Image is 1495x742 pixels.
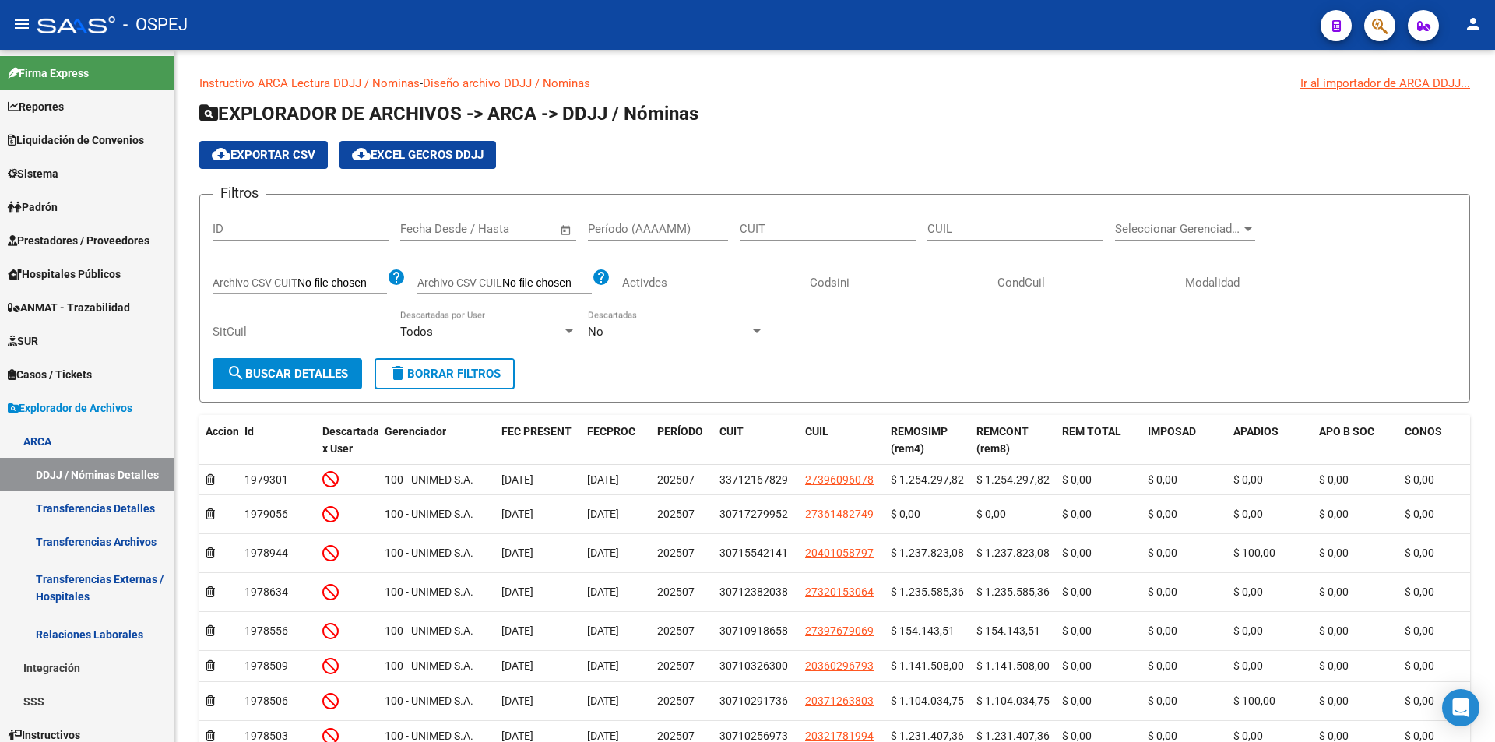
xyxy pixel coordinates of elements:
[587,547,619,559] span: [DATE]
[1233,547,1275,559] span: $ 100,00
[1062,624,1092,637] span: $ 0,00
[805,730,874,742] span: 20321781994
[805,547,874,559] span: 20401058797
[1405,508,1434,520] span: $ 0,00
[1233,473,1263,486] span: $ 0,00
[501,425,572,438] span: FEC PRESENT
[976,624,1040,637] span: $ 154.143,51
[891,695,964,707] span: $ 1.104.034,75
[1062,730,1092,742] span: $ 0,00
[322,425,379,455] span: Descartada x User
[1062,425,1121,438] span: REM TOTAL
[891,547,964,559] span: $ 1.237.823,08
[657,508,695,520] span: 202507
[719,425,744,438] span: CUIT
[389,364,407,382] mat-icon: delete
[1233,695,1275,707] span: $ 100,00
[502,276,592,290] input: Archivo CSV CUIL
[244,547,288,559] span: 1978944
[976,730,1050,742] span: $ 1.231.407,36
[1233,425,1279,438] span: APADIOS
[719,692,788,710] div: 30710291736
[1405,547,1434,559] span: $ 0,00
[213,182,266,204] h3: Filtros
[501,659,533,672] span: [DATE]
[1233,508,1263,520] span: $ 0,00
[212,148,315,162] span: Exportar CSV
[227,364,245,382] mat-icon: search
[891,659,964,672] span: $ 1.141.508,00
[805,425,828,438] span: CUIL
[501,473,533,486] span: [DATE]
[1148,695,1177,707] span: $ 0,00
[385,730,473,742] span: 100 - UNIMED S.A.
[1313,415,1398,466] datatable-header-cell: APO B SOC
[976,695,1050,707] span: $ 1.104.034,75
[501,508,533,520] span: [DATE]
[1405,624,1434,637] span: $ 0,00
[657,659,695,672] span: 202507
[352,145,371,164] mat-icon: cloud_download
[587,659,619,672] span: [DATE]
[1227,415,1313,466] datatable-header-cell: APADIOS
[339,141,496,169] button: EXCEL GECROS DDJJ
[1056,415,1141,466] datatable-header-cell: REM TOTAL
[1464,15,1483,33] mat-icon: person
[976,659,1050,672] span: $ 1.141.508,00
[501,695,533,707] span: [DATE]
[8,332,38,350] span: SUR
[8,165,58,182] span: Sistema
[1148,730,1177,742] span: $ 0,00
[719,583,788,601] div: 30712382038
[244,508,288,520] span: 1979056
[375,358,515,389] button: Borrar Filtros
[213,358,362,389] button: Buscar Detalles
[719,622,788,640] div: 30710918658
[1405,425,1442,438] span: CONOS
[199,75,1470,92] p: -
[352,148,484,162] span: EXCEL GECROS DDJJ
[657,473,695,486] span: 202507
[389,367,501,381] span: Borrar Filtros
[719,544,788,562] div: 30715542141
[385,473,473,486] span: 100 - UNIMED S.A.
[1062,508,1092,520] span: $ 0,00
[387,268,406,287] mat-icon: help
[805,586,874,598] span: 27320153064
[588,325,603,339] span: No
[1148,659,1177,672] span: $ 0,00
[400,222,451,236] input: Start date
[206,425,239,438] span: Accion
[587,586,619,598] span: [DATE]
[1405,473,1434,486] span: $ 0,00
[1148,473,1177,486] span: $ 0,00
[581,415,651,466] datatable-header-cell: FECPROC
[423,76,590,90] a: Diseño archivo DDJJ / Nominas
[8,232,149,249] span: Prestadores / Proveedores
[719,471,788,489] div: 33712167829
[212,145,230,164] mat-icon: cloud_download
[385,586,473,598] span: 100 - UNIMED S.A.
[8,299,130,316] span: ANMAT - Trazabilidad
[378,415,495,466] datatable-header-cell: Gerenciador
[8,199,58,216] span: Padrón
[713,415,799,466] datatable-header-cell: CUIT
[976,586,1050,598] span: $ 1.235.585,36
[1233,730,1263,742] span: $ 0,00
[213,276,297,289] span: Archivo CSV CUIT
[1319,547,1349,559] span: $ 0,00
[976,547,1050,559] span: $ 1.237.823,08
[1062,695,1092,707] span: $ 0,00
[1319,659,1349,672] span: $ 0,00
[891,624,955,637] span: $ 154.143,51
[1300,75,1470,92] div: Ir al importador de ARCA DDJJ...
[1233,659,1263,672] span: $ 0,00
[1148,547,1177,559] span: $ 0,00
[385,659,473,672] span: 100 - UNIMED S.A.
[1233,586,1263,598] span: $ 0,00
[8,399,132,417] span: Explorador de Archivos
[1148,508,1177,520] span: $ 0,00
[805,473,874,486] span: 27396096078
[385,695,473,707] span: 100 - UNIMED S.A.
[1319,624,1349,637] span: $ 0,00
